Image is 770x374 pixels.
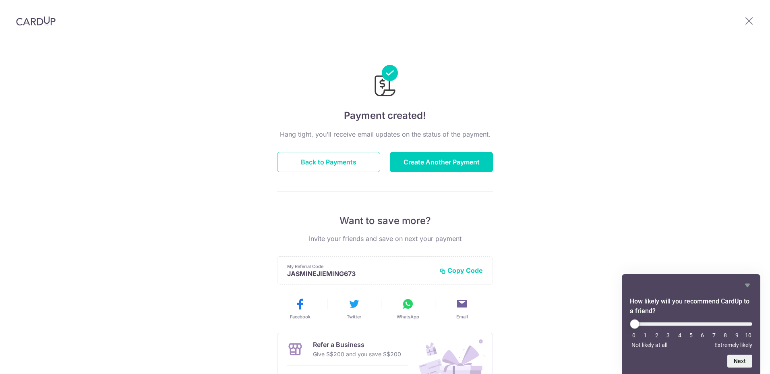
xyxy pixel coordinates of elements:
button: Email [438,297,486,320]
li: 9 [733,332,741,339]
div: How likely will you recommend CardUp to a friend? Select an option from 0 to 10, with 0 being Not... [630,280,752,368]
p: Hang tight, you’ll receive email updates on the status of the payment. [277,129,493,139]
button: Back to Payments [277,152,380,172]
p: Give S$200 and you save S$200 [313,349,401,359]
li: 0 [630,332,638,339]
span: Facebook [290,314,310,320]
h2: How likely will you recommend CardUp to a friend? Select an option from 0 to 10, with 0 being Not... [630,297,752,316]
button: Next question [727,355,752,368]
button: Copy Code [439,266,483,274]
p: Invite your friends and save on next your payment [277,234,493,243]
li: 3 [664,332,672,339]
button: Facebook [276,297,324,320]
img: Payments [372,65,398,99]
li: 1 [641,332,649,339]
li: 4 [676,332,684,339]
li: 8 [721,332,729,339]
span: Twitter [347,314,361,320]
div: How likely will you recommend CardUp to a friend? Select an option from 0 to 10, with 0 being Not... [630,319,752,348]
p: JASMINEJIEMING673 [287,270,433,278]
button: Hide survey [743,280,752,290]
p: Refer a Business [313,340,401,349]
li: 7 [710,332,718,339]
span: Email [456,314,468,320]
button: WhatsApp [384,297,432,320]
li: 5 [687,332,695,339]
img: CardUp [16,16,56,26]
h4: Payment created! [277,108,493,123]
li: 10 [744,332,752,339]
p: My Referral Code [287,263,433,270]
button: Twitter [330,297,378,320]
button: Create Another Payment [390,152,493,172]
span: WhatsApp [397,314,419,320]
li: 2 [653,332,661,339]
span: Not likely at all [631,342,667,348]
p: Want to save more? [277,214,493,227]
li: 6 [698,332,706,339]
span: Extremely likely [714,342,752,348]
